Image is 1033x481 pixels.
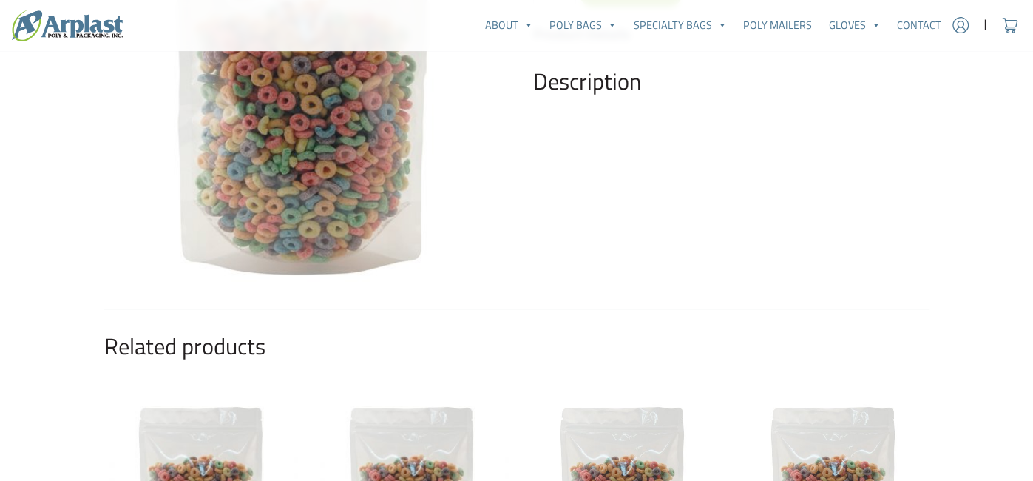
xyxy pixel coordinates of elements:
a: About [477,10,541,40]
a: Contact [889,10,949,40]
a: Specialty Bags [626,10,735,40]
a: Poly Bags [541,10,625,40]
h2: Related products [104,333,929,360]
img: logo [12,10,123,41]
span: | [983,16,987,34]
a: Gloves [820,10,888,40]
h2: Description [533,68,929,95]
a: Poly Mailers [735,10,820,40]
